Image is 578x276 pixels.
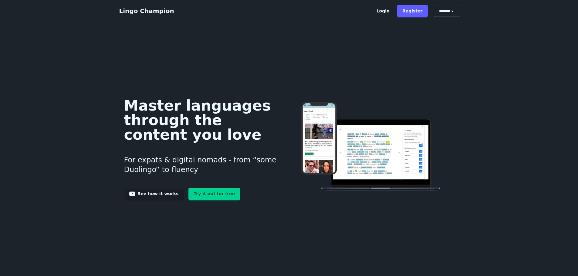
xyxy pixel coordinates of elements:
[397,5,428,17] a: Register
[371,5,395,17] a: Login
[124,188,184,200] a: See how it works
[188,188,240,200] a: Try it out for free
[124,98,280,142] h1: Master languages through the content you love
[124,148,280,182] h3: For expats & digital nomads - from “some Duolingo“ to fluency
[289,102,454,192] img: Learn languages online
[119,7,174,15] a: Lingo Champion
